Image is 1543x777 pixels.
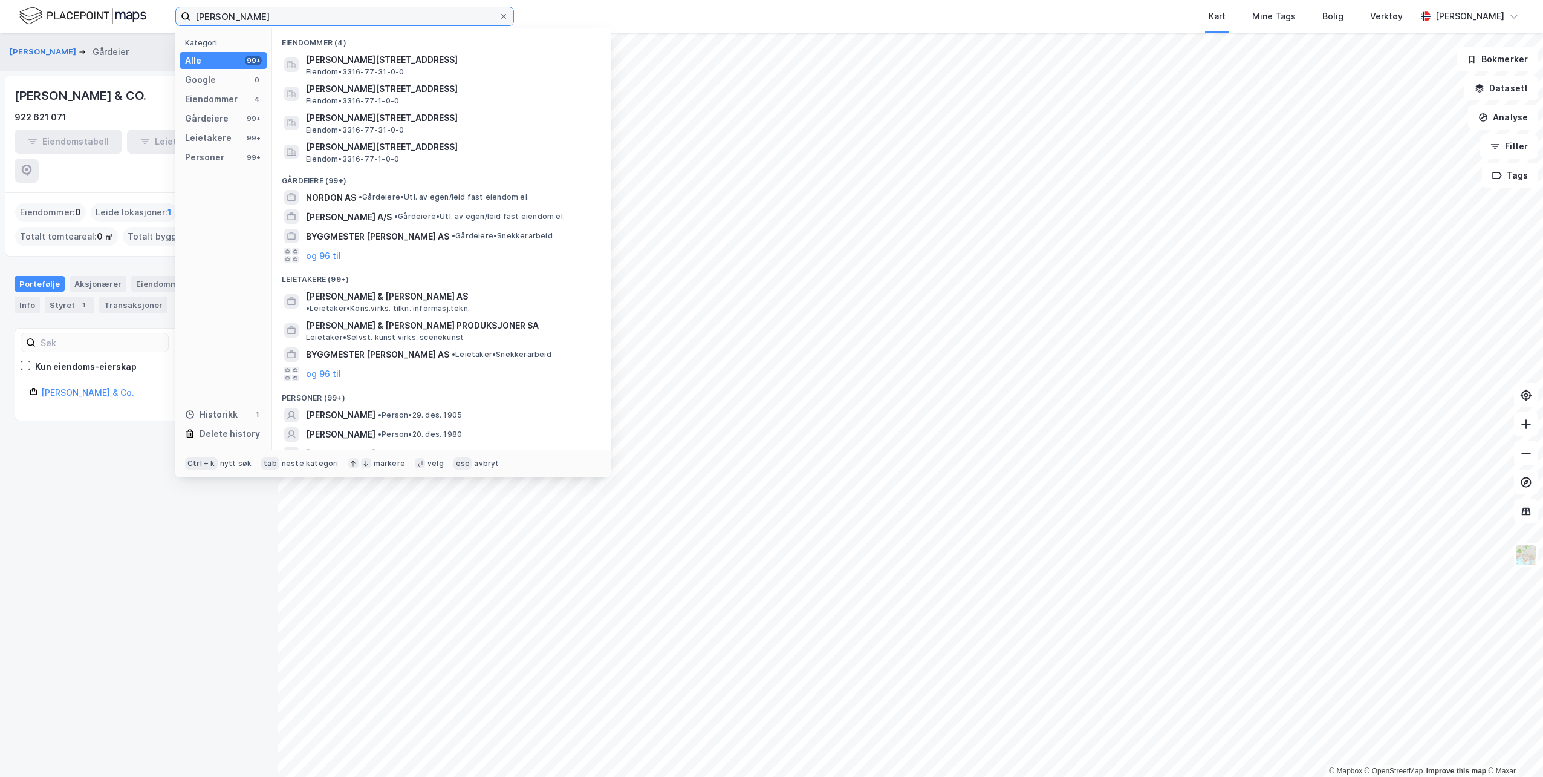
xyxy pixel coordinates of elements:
[378,410,462,420] span: Person • 29. des. 1905
[190,7,499,25] input: Søk på adresse, matrikkel, gårdeiere, leietakere eller personer
[261,457,279,470] div: tab
[77,299,89,311] div: 1
[1209,9,1226,24] div: Kart
[36,333,168,352] input: Søk
[41,387,134,398] a: [PERSON_NAME] & Co.
[306,367,341,381] button: og 96 til
[272,265,611,287] div: Leietakere (99+)
[272,28,611,50] div: Eiendommer (4)
[306,289,468,304] span: [PERSON_NAME] & [PERSON_NAME] AS
[306,111,596,125] span: [PERSON_NAME][STREET_ADDRESS]
[1457,47,1538,71] button: Bokmerker
[306,96,399,106] span: Eiendom • 3316-77-1-0-0
[1329,767,1362,775] a: Mapbox
[1480,134,1538,159] button: Filter
[252,94,262,104] div: 4
[374,459,405,468] div: markere
[306,210,392,225] span: [PERSON_NAME] A/S
[359,192,529,202] span: Gårdeiere • Utl. av egen/leid fast eiendom el.
[306,318,596,333] span: [PERSON_NAME] & [PERSON_NAME] PRODUKSJONER SA
[306,67,404,77] span: Eiendom • 3316-77-31-0-0
[200,427,260,441] div: Delete history
[185,407,238,422] div: Historikk
[97,229,113,244] span: 0 ㎡
[252,75,262,85] div: 0
[1365,767,1423,775] a: OpenStreetMap
[306,140,596,154] span: [PERSON_NAME][STREET_ADDRESS]
[185,73,216,87] div: Google
[378,430,382,439] span: •
[75,205,81,220] span: 0
[185,92,238,107] div: Eiendommer
[1252,9,1296,24] div: Mine Tags
[15,276,65,292] div: Portefølje
[185,457,218,470] div: Ctrl + k
[45,297,94,313] div: Styret
[306,82,596,96] span: [PERSON_NAME][STREET_ADDRESS]
[306,408,375,422] span: [PERSON_NAME]
[15,86,149,105] div: [PERSON_NAME] & CO.
[19,5,146,27] img: logo.f888ab2527a4732fd821a326f86c7f29.svg
[1515,543,1538,566] img: Z
[1468,105,1538,129] button: Analyse
[1482,163,1538,188] button: Tags
[15,110,67,125] div: 922 621 071
[220,459,252,468] div: nytt søk
[306,154,399,164] span: Eiendom • 3316-77-1-0-0
[306,304,470,313] span: Leietaker • Kons.virks. tilkn. informasj.tekn.
[452,231,455,240] span: •
[306,304,310,313] span: •
[185,111,229,126] div: Gårdeiere
[1483,719,1543,777] iframe: Chat Widget
[394,212,398,221] span: •
[306,53,596,67] span: [PERSON_NAME][STREET_ADDRESS]
[245,152,262,162] div: 99+
[453,457,472,470] div: esc
[282,459,339,468] div: neste kategori
[91,203,177,222] div: Leide lokasjoner :
[123,227,221,246] div: Totalt byggareal :
[306,125,404,135] span: Eiendom • 3316-77-31-0-0
[272,384,611,405] div: Personer (99+)
[93,45,129,59] div: Gårdeier
[185,38,267,47] div: Kategori
[306,447,375,461] span: [PERSON_NAME]
[245,114,262,123] div: 99+
[185,131,232,145] div: Leietakere
[452,231,553,241] span: Gårdeiere • Snekkerarbeid
[378,430,462,439] span: Person • 20. des. 1980
[15,227,118,246] div: Totalt tomteareal :
[1426,767,1486,775] a: Improve this map
[245,56,262,65] div: 99+
[1322,9,1343,24] div: Bolig
[306,347,449,362] span: BYGGMESTER [PERSON_NAME] AS
[15,203,86,222] div: Eiendommer :
[306,229,449,244] span: BYGGMESTER [PERSON_NAME] AS
[245,133,262,143] div: 99+
[306,427,375,442] span: [PERSON_NAME]
[272,166,611,188] div: Gårdeiere (99+)
[1435,9,1504,24] div: [PERSON_NAME]
[185,53,201,68] div: Alle
[1370,9,1403,24] div: Verktøy
[427,459,444,468] div: velg
[452,350,455,359] span: •
[306,191,356,205] span: NORDON AS
[1464,76,1538,100] button: Datasett
[452,350,551,359] span: Leietaker • Snekkerarbeid
[99,297,167,313] div: Transaksjoner
[131,276,191,292] div: Eiendommer
[306,248,341,263] button: og 96 til
[378,410,382,419] span: •
[10,46,79,58] button: [PERSON_NAME]
[306,333,464,343] span: Leietaker • Selvst. kunst.virks. scenekunst
[167,205,172,220] span: 1
[35,359,137,374] div: Kun eiendoms-eierskap
[15,297,40,313] div: Info
[474,459,499,468] div: avbryt
[70,276,126,292] div: Aksjonærer
[252,410,262,419] div: 1
[359,192,362,202] span: •
[394,212,565,221] span: Gårdeiere • Utl. av egen/leid fast eiendom el.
